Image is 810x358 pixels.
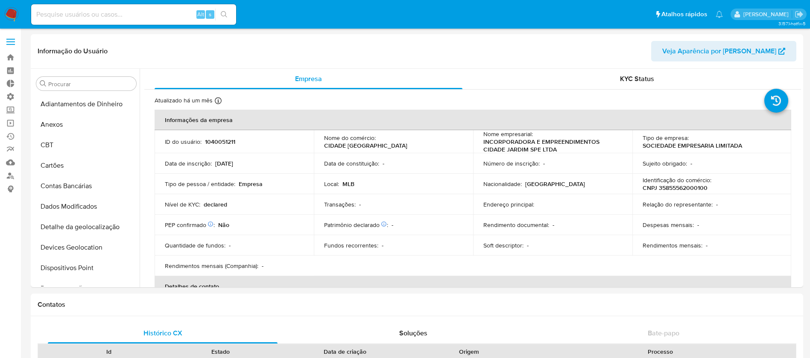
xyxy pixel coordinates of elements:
[38,47,108,55] h1: Informação do Usuário
[33,94,140,114] button: Adiantamentos de Dinheiro
[165,262,258,270] p: Rendimentos mensais (Companhia) :
[209,10,211,18] span: s
[342,180,354,188] p: MLB
[165,180,235,188] p: Tipo de pessoa / entidade :
[643,184,708,192] p: CNPJ 35855562000100
[643,134,689,142] p: Tipo de empresa :
[419,347,519,356] div: Origem
[483,160,540,167] p: Número de inscrição :
[48,80,133,88] input: Procurar
[205,138,235,146] p: 1040051211
[643,201,713,208] p: Relação do representante :
[59,347,159,356] div: Id
[33,278,140,299] button: Documentação
[155,96,213,105] p: Atualizado há um mês
[33,217,140,237] button: Detalhe da geolocalização
[620,74,654,84] span: KYC Status
[795,10,804,19] a: Sair
[651,41,796,61] button: Veja Aparência por [PERSON_NAME]
[648,328,679,338] span: Bate-papo
[215,9,233,20] button: search-icon
[324,134,376,142] p: Nome do comércio :
[33,135,140,155] button: CBT
[643,242,702,249] p: Rendimentos mensais :
[531,347,790,356] div: Processo
[483,138,619,153] p: INCORPORADORA E EMPREENDIMENTOS CIDADE JARDIM SPE LTDA
[229,242,231,249] p: -
[324,242,378,249] p: Fundos recorrentes :
[483,201,534,208] p: Endereço principal :
[553,221,554,229] p: -
[31,9,236,20] input: Pesquise usuários ou casos...
[155,276,791,297] th: Detalhes de contato
[743,10,792,18] p: adriano.brito@mercadolivre.com
[38,300,796,309] h1: Contatos
[324,180,339,188] p: Local :
[662,41,776,61] span: Veja Aparência por [PERSON_NAME]
[204,201,227,208] p: declared
[643,176,711,184] p: Identificação do comércio :
[527,242,529,249] p: -
[697,221,699,229] p: -
[661,10,707,19] span: Atalhos rápidos
[324,160,379,167] p: Data de constituição :
[543,160,545,167] p: -
[155,110,791,130] th: Informações da empresa
[716,201,718,208] p: -
[295,74,322,84] span: Empresa
[525,180,585,188] p: [GEOGRAPHIC_DATA]
[40,80,47,87] button: Procurar
[218,221,229,229] p: Não
[197,10,204,18] span: Alt
[262,262,263,270] p: -
[643,160,687,167] p: Sujeito obrigado :
[690,160,692,167] p: -
[324,142,407,149] p: CIDADE [GEOGRAPHIC_DATA]
[33,258,140,278] button: Dispositivos Point
[33,155,140,176] button: Cartões
[143,328,182,338] span: Histórico CX
[324,221,388,229] p: Patrimônio declarado :
[383,160,384,167] p: -
[716,11,723,18] a: Notificações
[165,242,225,249] p: Quantidade de fundos :
[165,221,215,229] p: PEP confirmado :
[382,242,383,249] p: -
[165,138,202,146] p: ID do usuário :
[483,221,549,229] p: Rendimento documental :
[643,142,742,149] p: SOCIEDADE EMPRESARIA LIMITADA
[359,201,361,208] p: -
[483,242,523,249] p: Soft descriptor :
[165,201,200,208] p: Nível de KYC :
[283,347,407,356] div: Data de criação
[324,201,356,208] p: Transações :
[215,160,233,167] p: [DATE]
[643,221,694,229] p: Despesas mensais :
[483,180,522,188] p: Nacionalidade :
[33,114,140,135] button: Anexos
[165,160,212,167] p: Data de inscrição :
[33,237,140,258] button: Devices Geolocation
[483,130,533,138] p: Nome empresarial :
[706,242,708,249] p: -
[399,328,427,338] span: Soluções
[171,347,271,356] div: Estado
[392,221,393,229] p: -
[33,176,140,196] button: Contas Bancárias
[33,196,140,217] button: Dados Modificados
[239,180,263,188] p: Empresa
